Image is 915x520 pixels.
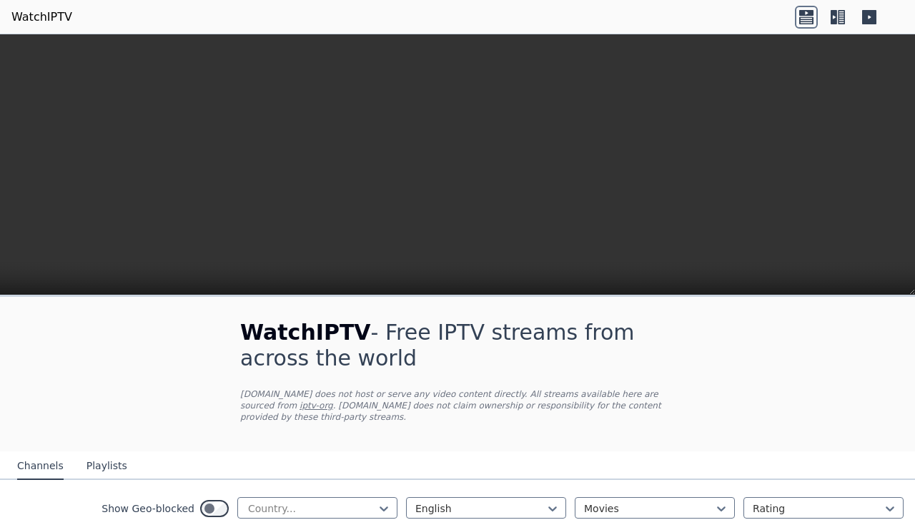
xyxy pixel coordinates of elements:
[17,453,64,480] button: Channels
[86,453,127,480] button: Playlists
[11,9,72,26] a: WatchIPTV
[102,501,194,516] label: Show Geo-blocked
[240,320,675,371] h1: - Free IPTV streams from across the world
[240,320,371,345] span: WatchIPTV
[300,401,333,411] a: iptv-org
[240,388,675,423] p: [DOMAIN_NAME] does not host or serve any video content directly. All streams available here are s...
